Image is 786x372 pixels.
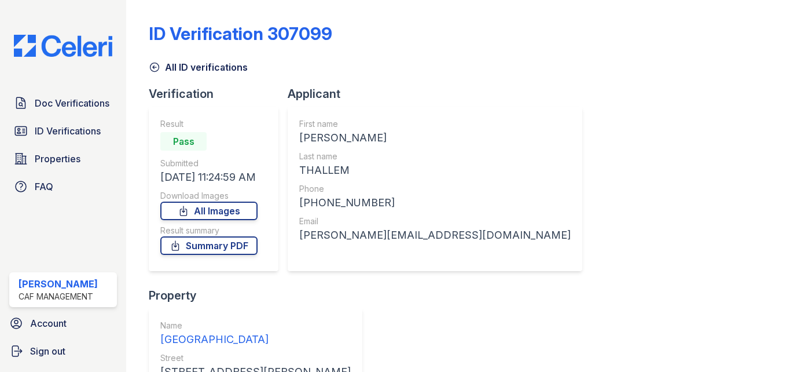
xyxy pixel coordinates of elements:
[149,86,288,102] div: Verification
[149,287,372,304] div: Property
[160,331,351,348] div: [GEOGRAPHIC_DATA]
[160,169,258,185] div: [DATE] 11:24:59 AM
[288,86,592,102] div: Applicant
[299,227,571,243] div: [PERSON_NAME][EMAIL_ADDRESS][DOMAIN_NAME]
[299,195,571,211] div: [PHONE_NUMBER]
[5,312,122,335] a: Account
[160,320,351,348] a: Name [GEOGRAPHIC_DATA]
[9,175,117,198] a: FAQ
[160,202,258,220] a: All Images
[160,352,351,364] div: Street
[19,291,98,302] div: CAF Management
[160,118,258,130] div: Result
[30,344,65,358] span: Sign out
[19,277,98,291] div: [PERSON_NAME]
[299,183,571,195] div: Phone
[299,130,571,146] div: [PERSON_NAME]
[35,124,101,138] span: ID Verifications
[299,118,571,130] div: First name
[9,92,117,115] a: Doc Verifications
[9,147,117,170] a: Properties
[30,316,67,330] span: Account
[299,216,571,227] div: Email
[160,236,258,255] a: Summary PDF
[149,23,332,44] div: ID Verification 307099
[160,190,258,202] div: Download Images
[35,96,109,110] span: Doc Verifications
[160,132,207,151] div: Pass
[160,158,258,169] div: Submitted
[9,119,117,143] a: ID Verifications
[5,340,122,363] a: Sign out
[149,60,248,74] a: All ID verifications
[35,180,53,194] span: FAQ
[160,225,258,236] div: Result summary
[160,320,351,331] div: Name
[299,151,571,162] div: Last name
[5,35,122,57] img: CE_Logo_Blue-a8612792a0a2168367f1c8372b55b34899dd931a85d93a1a3d3e32e68fde9ad4.png
[35,152,80,166] span: Properties
[299,162,571,178] div: THALLEM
